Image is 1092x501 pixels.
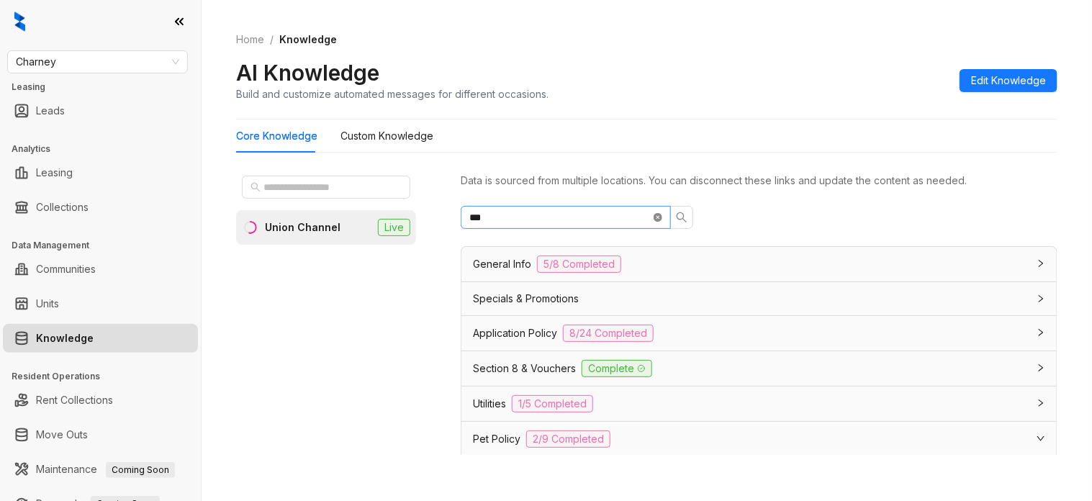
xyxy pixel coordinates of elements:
[1037,434,1045,443] span: expanded
[378,219,410,236] span: Live
[461,173,1057,189] div: Data is sourced from multiple locations. You can disconnect these links and update the content as...
[12,370,201,383] h3: Resident Operations
[279,33,337,45] span: Knowledge
[461,247,1057,281] div: General Info5/8 Completed
[473,361,576,376] span: Section 8 & Vouchers
[233,32,267,48] a: Home
[36,324,94,353] a: Knowledge
[582,360,652,377] span: Complete
[12,239,201,252] h3: Data Management
[3,289,198,318] li: Units
[251,182,261,192] span: search
[3,255,198,284] li: Communities
[36,420,88,449] a: Move Outs
[3,193,198,222] li: Collections
[36,96,65,125] a: Leads
[461,422,1057,456] div: Pet Policy2/9 Completed
[537,256,621,273] span: 5/8 Completed
[3,455,198,484] li: Maintenance
[12,81,201,94] h3: Leasing
[461,387,1057,421] div: Utilities1/5 Completed
[3,420,198,449] li: Move Outs
[473,325,557,341] span: Application Policy
[1037,294,1045,303] span: collapsed
[461,282,1057,315] div: Specials & Promotions
[461,316,1057,351] div: Application Policy8/24 Completed
[3,386,198,415] li: Rent Collections
[461,351,1057,386] div: Section 8 & VouchersComplete
[106,462,175,478] span: Coming Soon
[12,143,201,155] h3: Analytics
[16,51,179,73] span: Charney
[960,69,1057,92] button: Edit Knowledge
[1037,328,1045,337] span: collapsed
[265,220,340,235] div: Union Channel
[1037,364,1045,372] span: collapsed
[36,386,113,415] a: Rent Collections
[473,256,531,272] span: General Info
[36,193,89,222] a: Collections
[340,128,433,144] div: Custom Knowledge
[473,291,579,307] span: Specials & Promotions
[654,213,662,222] span: close-circle
[270,32,274,48] li: /
[1037,399,1045,407] span: collapsed
[236,59,379,86] h2: AI Knowledge
[36,158,73,187] a: Leasing
[14,12,25,32] img: logo
[971,73,1046,89] span: Edit Knowledge
[236,128,317,144] div: Core Knowledge
[3,158,198,187] li: Leasing
[563,325,654,342] span: 8/24 Completed
[676,212,687,223] span: search
[512,395,593,412] span: 1/5 Completed
[526,430,610,448] span: 2/9 Completed
[1037,259,1045,268] span: collapsed
[36,289,59,318] a: Units
[3,324,198,353] li: Knowledge
[36,255,96,284] a: Communities
[3,96,198,125] li: Leads
[473,396,506,412] span: Utilities
[473,431,520,447] span: Pet Policy
[236,86,549,101] div: Build and customize automated messages for different occasions.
